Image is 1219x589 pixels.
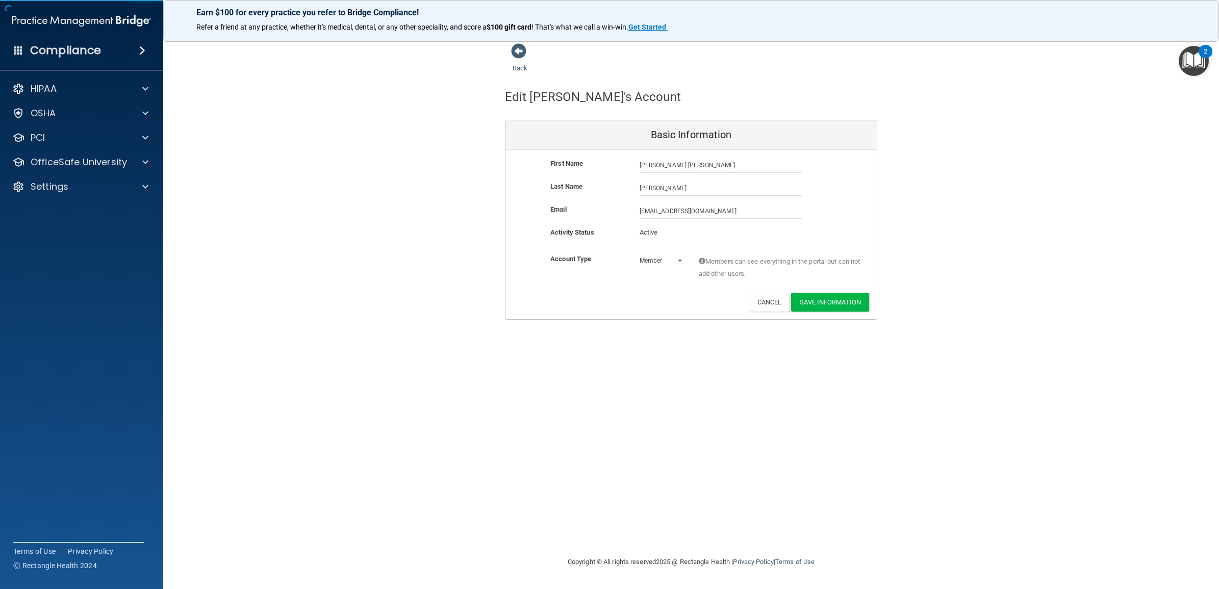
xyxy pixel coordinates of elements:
img: PMB logo [12,11,151,31]
div: 2 [1204,52,1207,65]
h4: Compliance [30,43,101,58]
b: First Name [550,160,583,167]
a: Get Started [628,23,668,31]
p: OfficeSafe University [31,156,127,168]
span: Ⓒ Rectangle Health 2024 [13,560,97,571]
p: OSHA [31,107,56,119]
a: HIPAA [12,83,148,95]
p: Active [640,226,683,239]
a: PCI [12,132,148,144]
button: Cancel [749,293,790,312]
div: Basic Information [505,120,877,150]
a: Privacy Policy [68,546,114,556]
span: Refer a friend at any practice, whether it's medical, dental, or any other speciality, and score a [196,23,487,31]
div: Copyright © All rights reserved 2025 @ Rectangle Health | | [505,546,877,578]
p: PCI [31,132,45,144]
button: Save Information [791,293,869,312]
b: Activity Status [550,228,594,236]
strong: Get Started [628,23,666,31]
a: Settings [12,181,148,193]
p: Settings [31,181,68,193]
p: HIPAA [31,83,57,95]
b: Account Type [550,255,591,263]
a: Privacy Policy [733,558,773,566]
span: Members can see everything in the portal but can not add other users. [699,255,861,280]
button: Open Resource Center, 2 new notifications [1179,46,1209,76]
strong: $100 gift card [487,23,531,31]
span: ! That's what we call a win-win. [531,23,628,31]
b: Last Name [550,183,582,190]
a: Terms of Use [13,546,56,556]
b: Email [550,206,567,213]
a: Back [513,52,527,72]
p: Earn $100 for every practice you refer to Bridge Compliance! [196,8,1186,17]
h4: Edit [PERSON_NAME]'s Account [505,90,681,104]
a: OSHA [12,107,148,119]
a: Terms of Use [775,558,815,566]
a: OfficeSafe University [12,156,148,168]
